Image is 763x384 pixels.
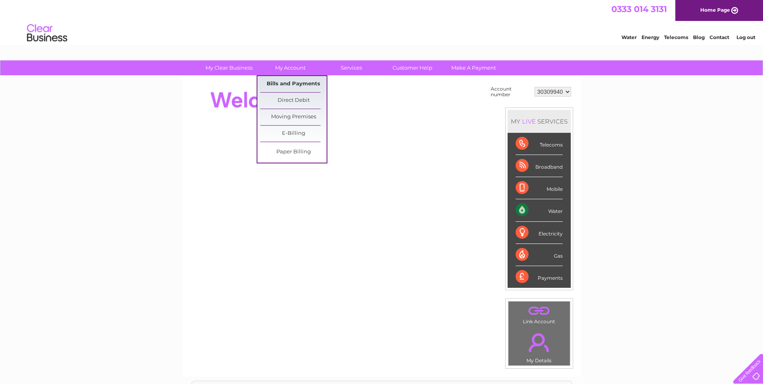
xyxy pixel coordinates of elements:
[516,222,563,244] div: Electricity
[508,110,571,133] div: MY SERVICES
[489,84,533,99] td: Account number
[257,60,323,75] a: My Account
[611,4,667,14] a: 0333 014 3131
[192,4,572,39] div: Clear Business is a trading name of Verastar Limited (registered in [GEOGRAPHIC_DATA] No. 3667643...
[516,199,563,221] div: Water
[260,109,327,125] a: Moving Premises
[508,326,570,366] td: My Details
[736,34,755,40] a: Log out
[710,34,729,40] a: Contact
[508,301,570,326] td: Link Account
[516,155,563,177] div: Broadband
[196,60,262,75] a: My Clear Business
[440,60,507,75] a: Make A Payment
[516,244,563,266] div: Gas
[510,328,568,357] a: .
[520,118,537,125] div: LIVE
[260,126,327,142] a: E-Billing
[318,60,385,75] a: Services
[664,34,688,40] a: Telecoms
[260,93,327,109] a: Direct Debit
[27,21,68,45] img: logo.png
[516,133,563,155] div: Telecoms
[516,266,563,288] div: Payments
[693,34,705,40] a: Blog
[510,303,568,318] a: .
[260,144,327,160] a: Paper Billing
[642,34,659,40] a: Energy
[379,60,446,75] a: Customer Help
[621,34,637,40] a: Water
[260,76,327,92] a: Bills and Payments
[516,177,563,199] div: Mobile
